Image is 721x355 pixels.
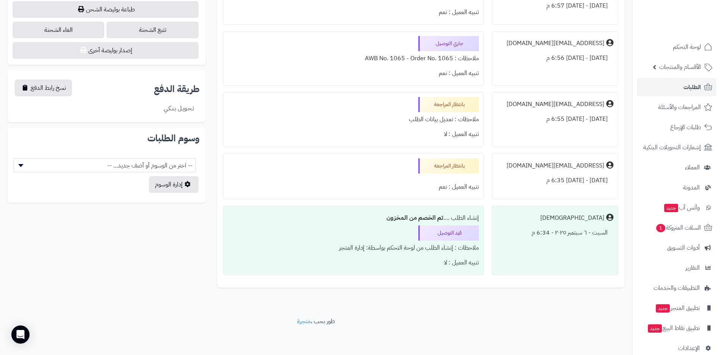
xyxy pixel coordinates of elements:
[418,158,479,174] div: بانتظار المراجعة
[659,62,701,72] span: الأقسام والمنتجات
[228,5,479,20] div: تنبيه العميل : نعم
[418,36,479,51] div: جاري التوصيل
[31,83,66,92] span: نسخ رابط الدفع
[386,213,443,222] b: تم الخصم من المخزون
[637,158,716,177] a: العملاء
[683,82,701,92] span: الطلبات
[670,122,701,133] span: طلبات الإرجاع
[685,162,700,173] span: العملاء
[654,283,700,293] span: التطبيقات والخدمات
[497,173,613,188] div: [DATE] - [DATE] 6:35 م
[685,263,700,273] span: التقارير
[647,323,700,333] span: تطبيق نقاط البيع
[658,102,701,113] span: المراجعات والأسئلة
[643,142,701,153] span: إشعارات التحويلات البنكية
[637,259,716,277] a: التقارير
[667,242,700,253] span: أدوات التسويق
[154,84,200,94] h2: طريقة الدفع
[15,80,72,96] button: نسخ رابط الدفع
[664,204,678,212] span: جديد
[13,1,199,18] a: طباعة بوليصة الشحن
[669,10,714,26] img: logo-2.png
[637,319,716,337] a: تطبيق نقاط البيعجديد
[497,112,613,127] div: [DATE] - [DATE] 6:55 م
[507,100,604,109] div: [EMAIL_ADDRESS][DOMAIN_NAME]
[418,225,479,241] div: قيد التوصيل
[637,38,716,56] a: لوحة التحكم
[637,78,716,96] a: الطلبات
[637,199,716,217] a: وآتس آبجديد
[637,138,716,156] a: إشعارات التحويلات البنكية
[637,279,716,297] a: التطبيقات والخدمات
[228,241,479,255] div: ملاحظات : إنشاء الطلب من لوحة التحكم بواسطة: إدارة المتجر
[663,202,700,213] span: وآتس آب
[164,104,194,113] div: تـحـويـل بـنـكـي
[14,158,195,173] span: -- اختر من الوسوم أو أضف جديد... --
[13,22,104,38] span: الغاء الشحنة
[418,97,479,112] div: بانتظار المراجعة
[648,324,662,333] span: جديد
[683,182,700,193] span: المدونة
[656,224,666,233] span: 1
[673,42,701,52] span: لوحة التحكم
[228,112,479,127] div: ملاحظات : تعديل بيانات الطلب
[149,176,199,193] a: إدارة الوسوم
[13,42,199,59] button: إصدار بوليصة أخرى
[228,211,479,225] div: إنشاء الطلب ....
[655,222,701,233] span: السلات المتروكة
[655,303,700,313] span: تطبيق المتجر
[14,158,196,172] span: -- اختر من الوسوم أو أضف جديد... --
[507,161,604,170] div: [EMAIL_ADDRESS][DOMAIN_NAME]
[228,180,479,194] div: تنبيه العميل : نعم
[228,127,479,142] div: تنبيه العميل : لا
[637,118,716,136] a: طلبات الإرجاع
[678,343,700,353] span: الإعدادات
[228,51,479,66] div: ملاحظات : AWB No. 1065 - Order No. 1065
[637,98,716,116] a: المراجعات والأسئلة
[497,51,613,66] div: [DATE] - [DATE] 6:56 م
[637,219,716,237] a: السلات المتروكة1
[228,255,479,270] div: تنبيه العميل : لا
[637,239,716,257] a: أدوات التسويق
[14,134,200,143] h2: وسوم الطلبات
[637,178,716,197] a: المدونة
[637,299,716,317] a: تطبيق المتجرجديد
[507,39,604,48] div: [EMAIL_ADDRESS][DOMAIN_NAME]
[540,214,604,222] div: [DEMOGRAPHIC_DATA]
[11,325,30,344] div: Open Intercom Messenger
[228,66,479,81] div: تنبيه العميل : نعم
[497,225,613,240] div: السبت - ٦ سبتمبر ٢٠٢٥ - 6:34 م
[106,22,198,38] a: تتبع الشحنة
[297,317,311,326] a: متجرة
[656,304,670,313] span: جديد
